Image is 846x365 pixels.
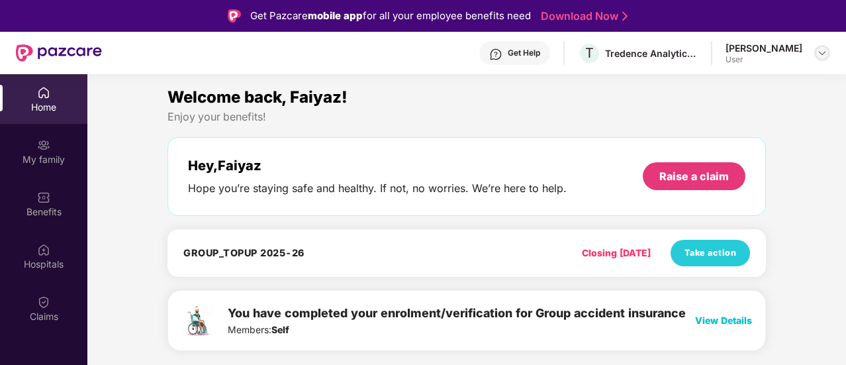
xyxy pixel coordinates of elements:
[228,306,686,320] span: You have completed your enrolment/verification for Group accident insurance
[659,169,729,183] div: Raise a claim
[188,158,567,174] div: Hey, Faiyaz
[188,182,567,195] div: Hope you’re staying safe and healthy. If not, no worries. We’re here to help.
[37,243,50,256] img: svg+xml;base64,PHN2ZyBpZD0iSG9zcGl0YWxzIiB4bWxucz0iaHR0cDovL3d3dy53My5vcmcvMjAwMC9zdmciIHdpZHRoPS...
[622,9,628,23] img: Stroke
[37,191,50,204] img: svg+xml;base64,PHN2ZyBpZD0iQmVuZWZpdHMiIHhtbG5zPSJodHRwOi8vd3d3LnczLm9yZy8yMDAwL3N2ZyIgd2lkdGg9Ij...
[167,110,766,124] div: Enjoy your benefits!
[582,246,651,260] div: Closing [DATE]
[37,295,50,309] img: svg+xml;base64,PHN2ZyBpZD0iQ2xhaW0iIHhtbG5zPSJodHRwOi8vd3d3LnczLm9yZy8yMDAwL3N2ZyIgd2lkdGg9IjIwIi...
[541,9,624,23] a: Download Now
[228,9,241,23] img: Logo
[508,48,540,58] div: Get Help
[167,87,348,107] span: Welcome back, Faiyaz!
[183,246,305,260] h4: GROUP_TOPUP 2025-26
[726,42,802,54] div: [PERSON_NAME]
[671,240,750,266] button: Take action
[16,44,102,62] img: New Pazcare Logo
[695,315,752,326] span: View Details
[605,47,698,60] div: Tredence Analytics Solutions Private Limited
[250,8,531,24] div: Get Pazcare for all your employee benefits need
[37,138,50,152] img: svg+xml;base64,PHN2ZyB3aWR0aD0iMjAiIGhlaWdodD0iMjAiIHZpZXdCb3g9IjAgMCAyMCAyMCIgZmlsbD0ibm9uZSIgeG...
[228,304,686,337] div: Members:
[37,86,50,99] img: svg+xml;base64,PHN2ZyBpZD0iSG9tZSIgeG1sbnM9Imh0dHA6Ly93d3cudzMub3JnLzIwMDAvc3ZnIiB3aWR0aD0iMjAiIG...
[585,45,594,61] span: T
[489,48,502,61] img: svg+xml;base64,PHN2ZyBpZD0iSGVscC0zMngzMiIgeG1sbnM9Imh0dHA6Ly93d3cudzMub3JnLzIwMDAvc3ZnIiB3aWR0aD...
[308,9,363,22] strong: mobile app
[181,304,214,337] img: svg+xml;base64,PHN2ZyB4bWxucz0iaHR0cDovL3d3dy53My5vcmcvMjAwMC9zdmciIHdpZHRoPSIxMzIuNzYzIiBoZWlnaH...
[684,246,737,260] span: Take action
[817,48,827,58] img: svg+xml;base64,PHN2ZyBpZD0iRHJvcGRvd24tMzJ4MzIiIHhtbG5zPSJodHRwOi8vd3d3LnczLm9yZy8yMDAwL3N2ZyIgd2...
[726,54,802,65] div: User
[271,324,289,335] b: Self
